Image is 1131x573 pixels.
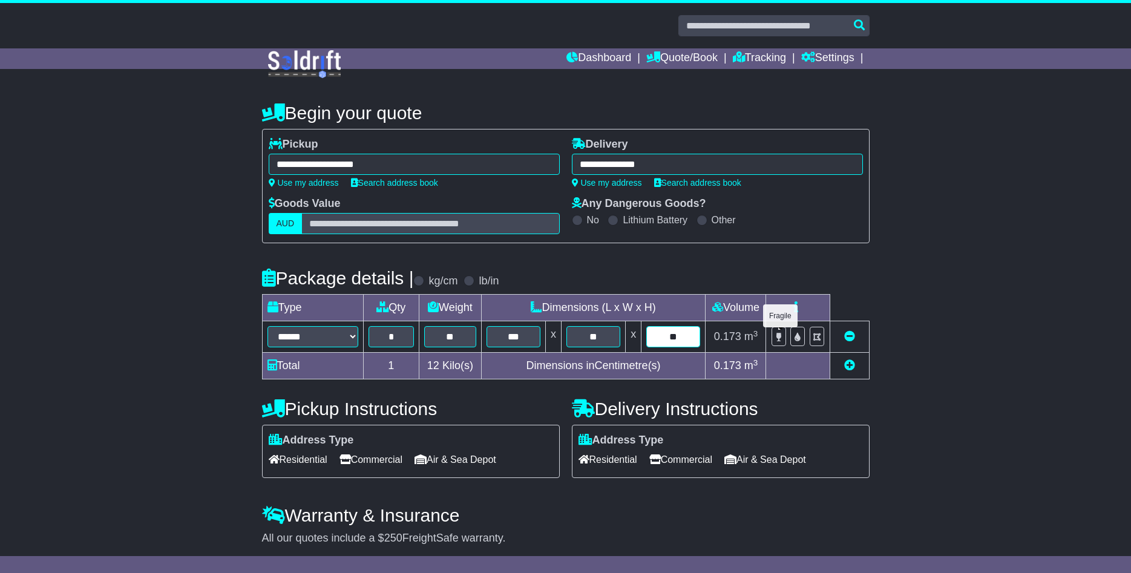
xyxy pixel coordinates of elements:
td: Dimensions in Centimetre(s) [481,353,706,379]
span: m [744,359,758,372]
td: Total [262,353,363,379]
span: Residential [269,450,327,469]
div: All our quotes include a $ FreightSafe warranty. [262,532,870,545]
h4: Pickup Instructions [262,399,560,419]
span: m [744,330,758,342]
label: Lithium Battery [623,214,687,226]
div: Fragile [763,304,798,327]
h4: Package details | [262,268,414,288]
label: AUD [269,213,303,234]
h4: Delivery Instructions [572,399,870,419]
label: Goods Value [269,197,341,211]
h4: Begin your quote [262,103,870,123]
a: Add new item [844,359,855,372]
span: Air & Sea Depot [724,450,806,469]
a: Quote/Book [646,48,718,69]
sup: 3 [753,358,758,367]
a: Remove this item [844,330,855,342]
label: Address Type [269,434,354,447]
label: kg/cm [428,275,457,288]
a: Search address book [351,178,438,188]
label: Address Type [579,434,664,447]
a: Use my address [269,178,339,188]
a: Settings [801,48,854,69]
td: Qty [363,295,419,321]
td: Volume [706,295,766,321]
label: Other [712,214,736,226]
sup: 3 [753,329,758,338]
h4: Warranty & Insurance [262,505,870,525]
span: 0.173 [714,330,741,342]
a: Tracking [733,48,786,69]
span: Residential [579,450,637,469]
span: Air & Sea Depot [415,450,496,469]
td: Dimensions (L x W x H) [481,295,706,321]
a: Dashboard [566,48,631,69]
span: 250 [384,532,402,544]
span: Commercial [339,450,402,469]
label: Any Dangerous Goods? [572,197,706,211]
td: 1 [363,353,419,379]
td: Kilo(s) [419,353,482,379]
td: Weight [419,295,482,321]
label: No [587,214,599,226]
td: Type [262,295,363,321]
span: 0.173 [714,359,741,372]
a: Use my address [572,178,642,188]
label: Pickup [269,138,318,151]
label: lb/in [479,275,499,288]
span: 12 [427,359,439,372]
span: Commercial [649,450,712,469]
label: Delivery [572,138,628,151]
td: x [626,321,641,353]
a: Search address book [654,178,741,188]
td: x [545,321,561,353]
